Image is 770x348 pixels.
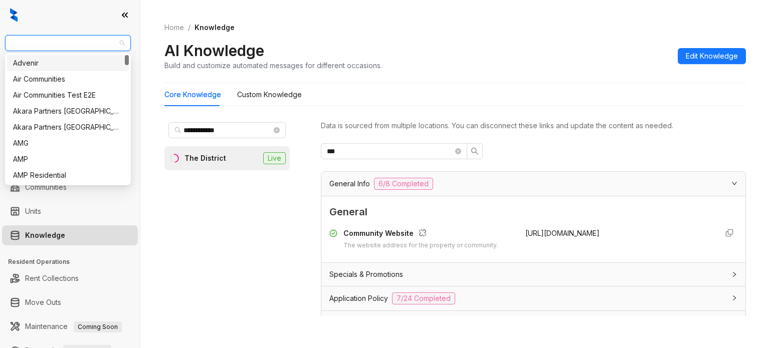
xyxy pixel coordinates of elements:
[7,71,129,87] div: Air Communities
[2,177,138,197] li: Communities
[7,55,129,71] div: Advenir
[7,103,129,119] div: Akara Partners Nashville
[2,225,138,245] li: Knowledge
[13,154,123,165] div: AMP
[164,41,264,60] h2: AI Knowledge
[343,241,498,250] div: The website address for the property or community.
[343,228,498,241] div: Community Website
[392,292,455,304] span: 7/24 Completed
[525,229,600,237] span: [URL][DOMAIN_NAME]
[374,178,433,190] span: 6/8 Completed
[471,147,479,155] span: search
[329,269,403,280] span: Specials & Promotions
[2,134,138,154] li: Collections
[188,22,190,33] li: /
[162,22,186,33] a: Home
[731,180,737,186] span: expanded
[11,36,125,51] span: Unified Residential
[8,257,140,266] h3: Resident Operations
[686,51,738,62] span: Edit Knowledge
[237,89,302,100] div: Custom Knowledge
[2,67,138,87] li: Leads
[13,106,123,117] div: Akara Partners [GEOGRAPHIC_DATA]
[174,127,181,134] span: search
[455,148,461,154] span: close-circle
[195,23,235,32] span: Knowledge
[164,60,382,71] div: Build and customize automated messages for different occasions.
[2,110,138,130] li: Leasing
[321,286,745,310] div: Application Policy7/24 Completed
[25,268,79,288] a: Rent Collections
[329,293,388,304] span: Application Policy
[164,89,221,100] div: Core Knowledge
[13,90,123,101] div: Air Communities Test E2E
[13,58,123,69] div: Advenir
[2,268,138,288] li: Rent Collections
[274,127,280,133] span: close-circle
[13,74,123,85] div: Air Communities
[731,271,737,277] span: collapsed
[25,201,41,221] a: Units
[321,311,745,335] div: Section 8 & Vouchers0/2 Completed
[7,87,129,103] div: Air Communities Test E2E
[2,201,138,221] li: Units
[25,225,65,245] a: Knowledge
[2,292,138,312] li: Move Outs
[321,263,745,286] div: Specials & Promotions
[7,135,129,151] div: AMG
[13,138,123,149] div: AMG
[321,172,745,196] div: General Info6/8 Completed
[678,48,746,64] button: Edit Knowledge
[321,120,746,131] div: Data is sourced from multiple locations. You can disconnect these links and update the content as...
[184,153,226,164] div: The District
[13,170,123,181] div: AMP Residential
[25,292,61,312] a: Move Outs
[7,151,129,167] div: AMP
[731,295,737,301] span: collapsed
[25,177,67,197] a: Communities
[7,119,129,135] div: Akara Partners Phoenix
[329,178,370,189] span: General Info
[2,316,138,336] li: Maintenance
[329,204,737,220] span: General
[74,321,122,332] span: Coming Soon
[263,152,286,164] span: Live
[7,167,129,183] div: AMP Residential
[10,8,18,22] img: logo
[13,122,123,133] div: Akara Partners [GEOGRAPHIC_DATA]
